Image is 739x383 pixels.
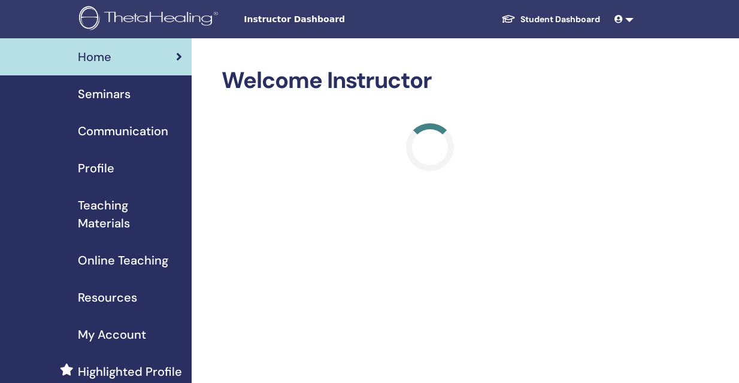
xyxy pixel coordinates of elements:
[78,122,168,140] span: Communication
[78,251,168,269] span: Online Teaching
[78,288,137,306] span: Resources
[78,48,111,66] span: Home
[78,159,114,177] span: Profile
[501,14,516,24] img: graduation-cap-white.svg
[222,67,638,95] h2: Welcome Instructor
[78,326,146,344] span: My Account
[79,6,222,33] img: logo.png
[78,196,182,232] span: Teaching Materials
[78,363,182,381] span: Highlighted Profile
[492,8,610,31] a: Student Dashboard
[78,85,131,103] span: Seminars
[244,13,423,26] span: Instructor Dashboard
